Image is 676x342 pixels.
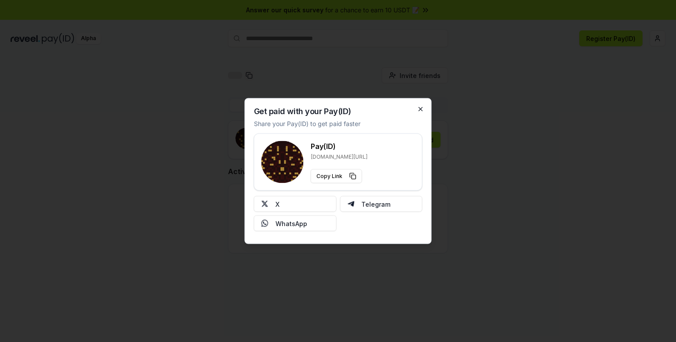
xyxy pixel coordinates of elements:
h3: Pay(ID) [311,141,367,152]
button: Telegram [340,196,422,212]
p: Share your Pay(ID) to get paid faster [254,119,360,128]
img: Whatsapp [261,220,268,227]
button: X [254,196,337,212]
img: Telegram [347,201,354,208]
h2: Get paid with your Pay(ID) [254,108,351,115]
img: X [261,201,268,208]
button: WhatsApp [254,216,337,231]
p: [DOMAIN_NAME][URL] [311,153,367,160]
button: Copy Link [311,169,362,183]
